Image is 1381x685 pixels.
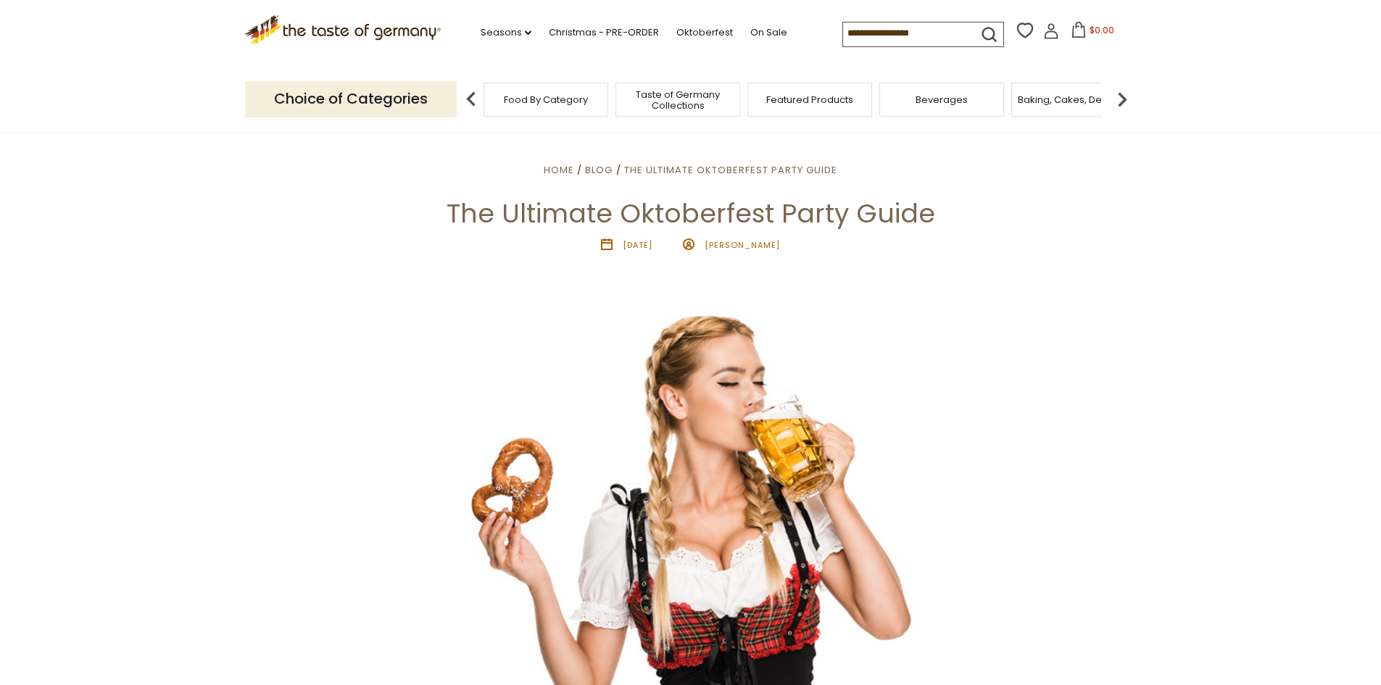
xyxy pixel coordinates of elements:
[750,25,787,41] a: On Sale
[457,85,486,114] img: previous arrow
[1108,85,1137,114] img: next arrow
[549,25,659,41] a: Christmas - PRE-ORDER
[620,89,736,111] a: Taste of Germany Collections
[916,94,968,105] a: Beverages
[624,163,837,177] a: The Ultimate Oktoberfest Party Guide
[585,163,613,177] a: Blog
[766,94,853,105] a: Featured Products
[245,81,457,117] p: Choice of Categories
[45,197,1336,230] h1: The Ultimate Oktoberfest Party Guide
[1090,24,1114,36] span: $0.00
[705,239,780,251] span: [PERSON_NAME]
[676,25,733,41] a: Oktoberfest
[544,163,574,177] a: Home
[481,25,531,41] a: Seasons
[1018,94,1130,105] a: Baking, Cakes, Desserts
[623,239,652,251] time: [DATE]
[504,94,588,105] a: Food By Category
[1062,22,1124,43] button: $0.00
